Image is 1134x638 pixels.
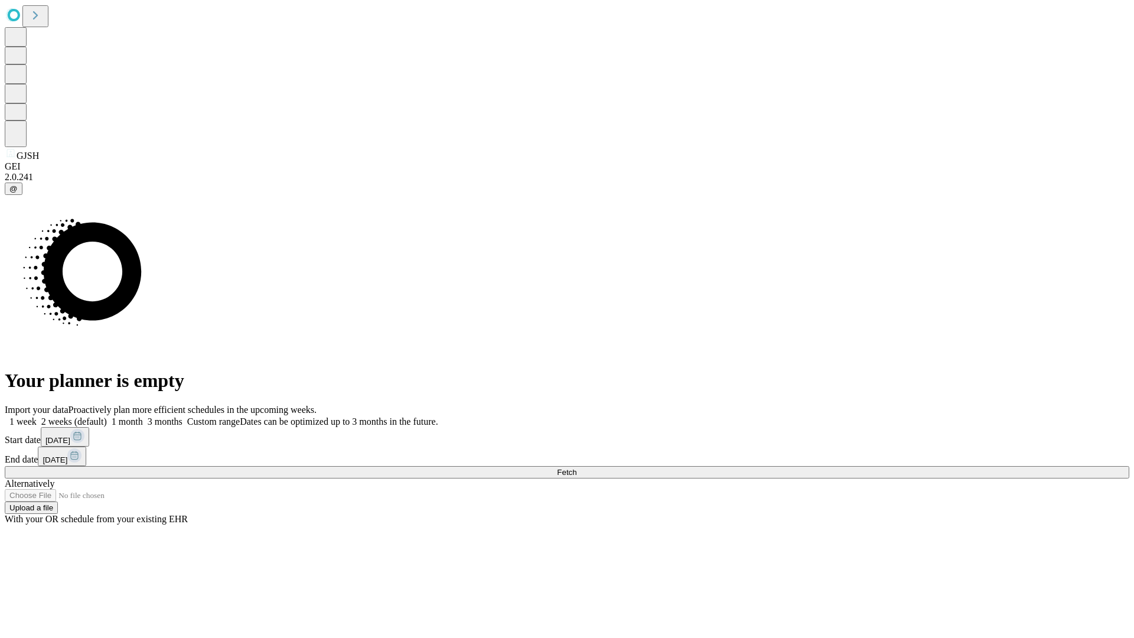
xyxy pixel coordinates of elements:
button: @ [5,183,22,195]
span: Import your data [5,405,69,415]
span: @ [9,184,18,193]
span: [DATE] [43,455,67,464]
div: End date [5,447,1129,466]
span: 3 months [148,416,183,427]
button: [DATE] [41,427,89,447]
span: 1 week [9,416,37,427]
span: Proactively plan more efficient schedules in the upcoming weeks. [69,405,317,415]
div: Start date [5,427,1129,447]
span: Fetch [557,468,576,477]
span: GJSH [17,151,39,161]
span: With your OR schedule from your existing EHR [5,514,188,524]
span: Custom range [187,416,240,427]
h1: Your planner is empty [5,370,1129,392]
button: Fetch [5,466,1129,479]
div: 2.0.241 [5,172,1129,183]
span: 1 month [112,416,143,427]
div: GEI [5,161,1129,172]
span: [DATE] [45,436,70,445]
span: Dates can be optimized up to 3 months in the future. [240,416,438,427]
span: Alternatively [5,479,54,489]
span: 2 weeks (default) [41,416,107,427]
button: Upload a file [5,502,58,514]
button: [DATE] [38,447,86,466]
